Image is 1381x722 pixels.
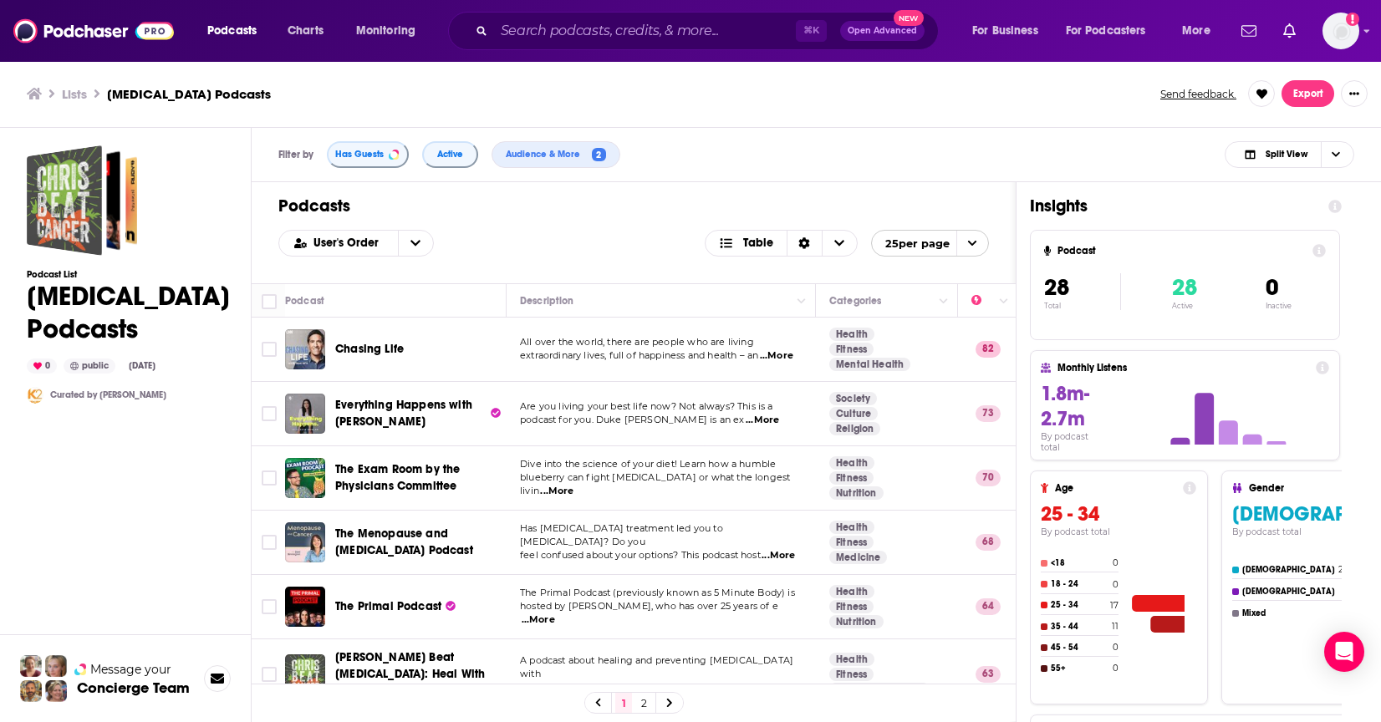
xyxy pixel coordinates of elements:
span: nutrition & natural therapies, and living life with joy [520,681,756,693]
span: The Exam Room by the Physicians Committee [335,462,460,493]
span: Toggle select row [262,406,277,421]
a: Fitness [829,668,874,681]
a: Health [829,328,874,341]
button: Open AdvancedNew [840,21,925,41]
a: The Exam Room by the Physicians Committee [335,461,501,495]
a: Show notifications dropdown [1235,17,1263,45]
span: podcast for you. Duke [PERSON_NAME] is an ex [520,414,745,425]
span: New [894,10,924,26]
a: [PERSON_NAME] Beat [MEDICAL_DATA]: Heal With Nutrition & Natural Therapies [335,649,501,699]
span: 28 [1172,273,1197,302]
h4: 0 [1113,663,1119,674]
h4: 0 [1113,579,1119,590]
img: Chris Beat Cancer: Heal With Nutrition & Natural Therapies [285,654,325,694]
span: 0 [1266,273,1278,302]
img: Barbara Profile [45,680,67,702]
div: public [64,358,115,374]
span: User's Order [313,237,385,249]
h4: 25 - 34 [1051,600,1107,610]
button: Choose View [1225,141,1354,168]
p: Active [1172,302,1197,310]
p: 68 [976,534,1001,551]
a: Curated by [PERSON_NAME] [50,389,166,400]
span: Toggle select row [262,599,277,614]
a: 1 [615,693,632,713]
a: Chasing Life [335,341,404,358]
span: ...More [760,349,793,363]
span: [PERSON_NAME] Beat [MEDICAL_DATA]: Heal With Nutrition & Natural Therapies [335,650,497,698]
span: ...More [757,681,791,694]
span: Are you living your best life now? Not always? This is a [520,400,773,412]
button: Column Actions [994,291,1014,311]
a: Everything Happens with Kate Bowler [285,394,325,434]
img: The Primal Podcast [285,587,325,627]
img: The Menopause and Cancer Podcast [285,522,325,562]
h1: Podcasts [278,196,989,216]
button: open menu [398,231,433,256]
img: Chasing Life [285,329,325,369]
h3: 25 - 34 [1041,501,1196,526]
h3: [MEDICAL_DATA] Podcasts [107,86,271,102]
span: ...More [540,485,573,498]
h3: Podcast List [27,269,230,280]
span: 1.8m-2.7m [1041,381,1089,431]
span: ⌘ K [796,20,827,42]
span: Monitoring [356,19,415,43]
button: open menu [1055,18,1170,44]
h4: By podcast total [1041,431,1109,453]
h4: 55+ [1051,664,1109,674]
img: Jules Profile [45,655,67,677]
button: Show profile menu [1322,13,1359,49]
span: Charts [288,19,324,43]
a: Medicine [829,551,887,564]
button: Audience & More2 [492,141,620,168]
a: Fitness [829,600,874,613]
h4: 45 - 54 [1051,643,1109,653]
button: open menu [1170,18,1231,44]
button: open menu [871,230,989,257]
h4: By podcast total [1041,526,1196,537]
h1: Insights [1030,196,1315,216]
button: Export [1282,80,1334,107]
h4: 17 [1110,600,1119,611]
span: blueberry can fight [MEDICAL_DATA] or what the longest livin [520,471,790,496]
a: Charts [277,18,334,44]
a: Religion [829,422,880,435]
a: Health [829,456,874,470]
button: Has Guests [327,141,409,168]
div: Podcast [285,291,324,311]
span: hosted by [PERSON_NAME], who has over 25 years of e [520,600,778,612]
button: open menu [279,237,398,249]
div: [DATE] [122,359,162,373]
span: Active [437,150,463,159]
div: Categories [829,291,881,311]
img: Podchaser - Follow, Share and Rate Podcasts [13,15,174,47]
span: 25 per page [872,231,950,257]
span: All over the world, there are people who are living [520,336,754,348]
a: 2 [635,693,652,713]
span: A podcast about healing and preventing [MEDICAL_DATA] with [520,654,793,679]
button: open menu [196,18,278,44]
button: Send feedback. [1155,87,1241,101]
button: open menu [344,18,437,44]
a: Culture [829,407,878,420]
div: Description [520,291,573,311]
span: For Business [972,19,1038,43]
a: Fitness [829,343,874,356]
img: User Profile [1322,13,1359,49]
a: Show notifications dropdown [1277,17,1302,45]
span: Message your [90,661,171,678]
h4: Age [1055,482,1176,494]
div: Sort Direction [787,231,822,256]
h1: [MEDICAL_DATA] Podcasts [27,280,230,345]
span: Open Advanced [848,27,917,35]
h4: 11 [1112,621,1119,632]
h4: 0 [1113,642,1119,653]
img: Jon Profile [20,680,42,702]
p: Total [1044,302,1120,310]
span: For Podcasters [1066,19,1146,43]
